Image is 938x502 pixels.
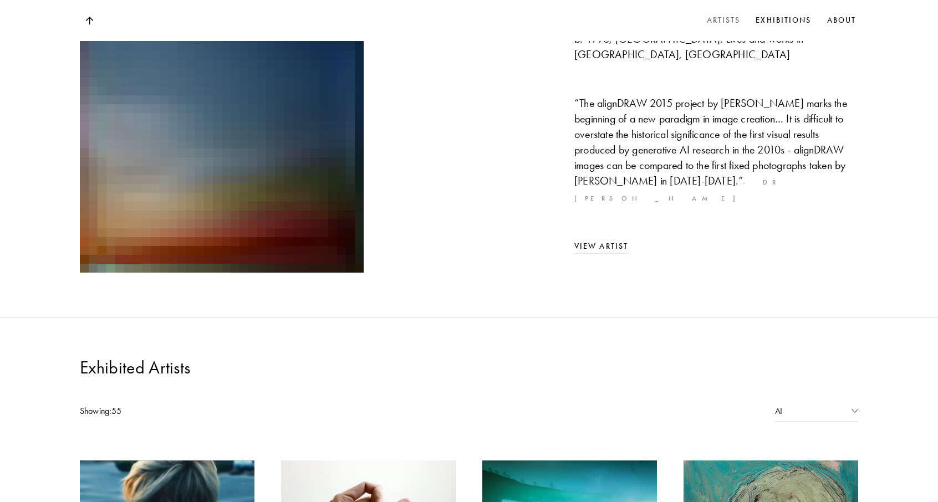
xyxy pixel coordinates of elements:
div: AI [775,401,858,422]
span: - Dr [PERSON_NAME] [574,178,780,202]
p: b. 1996, [GEOGRAPHIC_DATA]. Lives and works in [GEOGRAPHIC_DATA], [GEOGRAPHIC_DATA] [574,31,858,62]
a: Artists [705,12,743,29]
a: About [825,12,859,29]
h3: Exhibited Artists [80,356,190,378]
a: Exhibitions [753,12,813,29]
img: Top [85,17,93,25]
img: Chevron [852,409,858,412]
p: “ The alignDRAW 2015 project by [PERSON_NAME] marks the beginning of a new paradigm in image crea... [574,95,858,205]
h3: [PERSON_NAME] [574,9,858,31]
a: View Artist [574,242,628,251]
